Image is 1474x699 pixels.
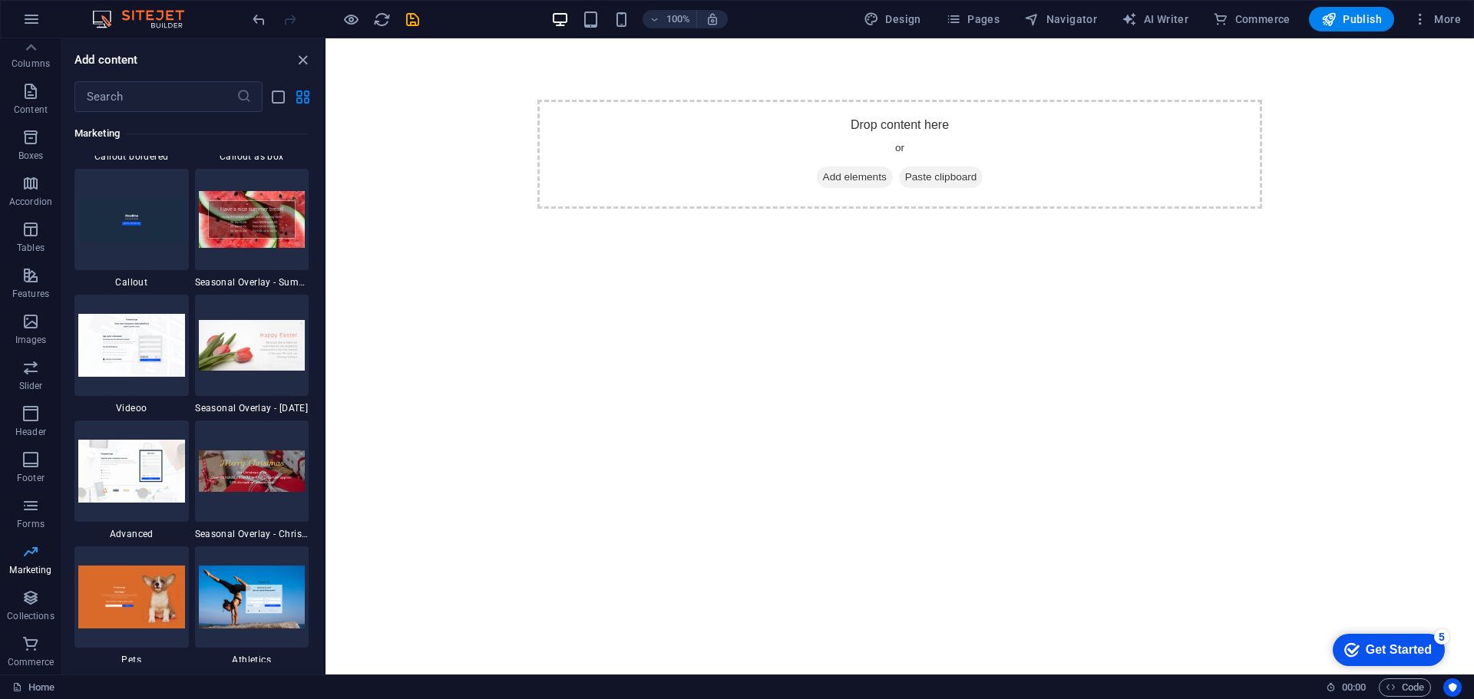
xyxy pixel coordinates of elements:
[12,288,49,300] p: Features
[269,87,287,106] button: list-view
[18,150,44,162] p: Boxes
[74,295,189,414] div: Videoo
[195,546,309,666] div: Athletics
[195,528,309,540] span: Seasonal Overlay - Christmas
[195,420,309,540] div: Seasonal Overlay - Christmas
[74,150,189,163] span: Callout bordered
[293,51,312,69] button: close panel
[78,314,185,376] img: Screenshot_2019-06-19SitejetTemplate-BlankRedesign-Berlin5.png
[372,10,391,28] button: reload
[19,380,43,392] p: Slider
[1321,12,1382,27] span: Publish
[74,81,236,112] input: Search
[1018,7,1103,31] button: Navigator
[212,61,937,170] div: Drop content here
[74,528,189,540] span: Advanced
[250,11,268,28] i: Undo: Delete elements (Ctrl+Z)
[858,7,927,31] button: Design
[940,7,1006,31] button: Pages
[573,128,658,150] span: Paste clipboard
[8,656,54,668] p: Commerce
[1122,12,1188,27] span: AI Writer
[666,10,690,28] h6: 100%
[403,10,421,28] button: save
[74,51,138,69] h6: Add content
[199,450,306,493] img: Screenshot_2019-10-25SitejetTemplate-BlankRedesign-Berlin1.png
[74,654,189,666] span: Pets
[17,472,45,484] p: Footer
[1379,678,1431,697] button: Code
[14,104,48,116] p: Content
[373,11,391,28] i: Reload page
[1115,7,1195,31] button: AI Writer
[946,12,1000,27] span: Pages
[864,12,921,27] span: Design
[195,150,309,163] span: Callout as box
[74,169,189,289] div: Callout
[74,402,189,414] span: Videoo
[74,124,309,143] h6: Marketing
[195,402,309,414] span: Seasonal Overlay - Easter
[1213,12,1291,27] span: Commerce
[78,440,185,502] img: Screenshot_2019-06-19SitejetTemplate-BlankRedesign-Berlin6.png
[1353,681,1355,693] span: :
[17,242,45,254] p: Tables
[199,191,306,248] img: Screenshot_2019-10-25SitejetTemplate-BlankRedesign-Berlin3.png
[1386,678,1424,697] span: Code
[78,565,185,628] img: Screenshot_2019-06-19SitejetTemplate-BlankRedesign-Berlin4.png
[45,17,111,31] div: Get Started
[1207,7,1297,31] button: Commerce
[9,564,51,576] p: Marketing
[1024,12,1097,27] span: Navigator
[1443,678,1462,697] button: Usercentrics
[1309,7,1394,31] button: Publish
[195,169,309,289] div: Seasonal Overlay - Summer
[195,654,309,666] span: Athletics
[250,10,268,28] button: undo
[78,198,185,240] img: callout.png
[491,128,567,150] span: Add elements
[195,276,309,289] span: Seasonal Overlay - Summer
[1342,678,1366,697] span: 00 00
[199,565,306,628] img: Screenshot_2019-06-19SitejetTemplate-BlankRedesign-Berlin3.png
[643,10,697,28] button: 100%
[114,3,129,18] div: 5
[199,320,306,371] img: Screenshot_2019-10-25SitejetTemplate-BlankRedesign-Berlin2.png
[15,334,47,346] p: Images
[404,11,421,28] i: Save (Ctrl+S)
[17,518,45,530] p: Forms
[15,426,46,438] p: Header
[9,196,52,208] p: Accordion
[12,678,55,697] a: Click to cancel selection. Double-click to open Pages
[7,610,54,622] p: Collections
[74,276,189,289] span: Callout
[12,58,50,70] p: Columns
[1326,678,1367,697] h6: Session time
[1406,7,1467,31] button: More
[74,420,189,540] div: Advanced
[342,10,360,28] button: Click here to leave preview mode and continue editing
[1413,12,1461,27] span: More
[195,295,309,414] div: Seasonal Overlay - [DATE]
[12,8,124,40] div: Get Started 5 items remaining, 0% complete
[293,87,312,106] button: grid-view
[88,10,203,28] img: Editor Logo
[706,12,719,26] i: On resize automatically adjust zoom level to fit chosen device.
[74,546,189,666] div: Pets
